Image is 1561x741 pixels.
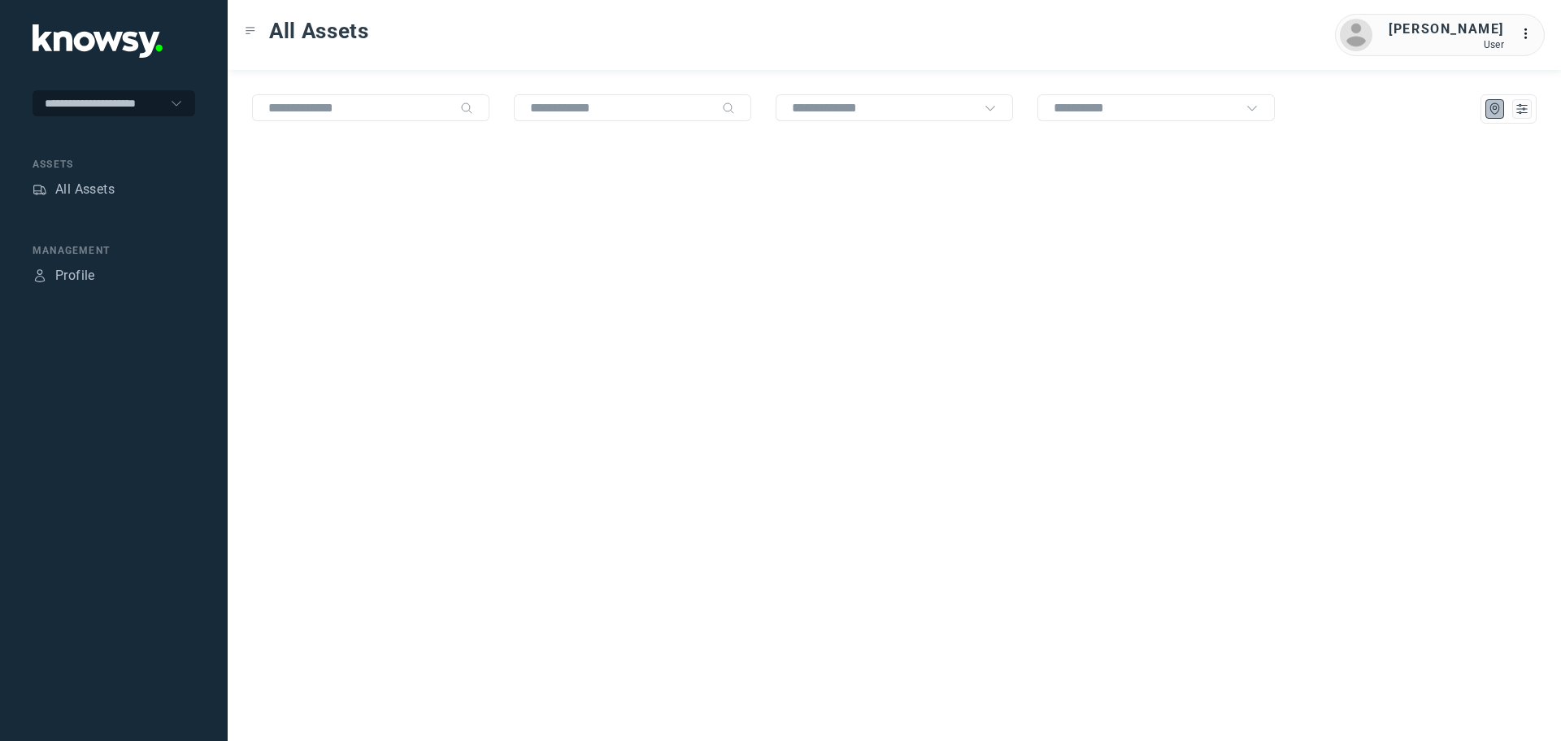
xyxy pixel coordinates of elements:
img: Application Logo [33,24,163,58]
tspan: ... [1521,28,1537,40]
div: : [1520,24,1540,46]
div: List [1515,102,1529,116]
div: Map [1488,102,1502,116]
div: Search [460,102,473,115]
div: Assets [33,182,47,197]
img: avatar.png [1340,19,1372,51]
div: Profile [55,266,95,286]
a: AssetsAll Assets [33,180,115,199]
span: All Assets [269,16,369,46]
div: : [1520,24,1540,44]
div: User [1389,39,1504,50]
div: Profile [33,268,47,283]
div: Management [33,243,195,258]
div: Search [722,102,735,115]
div: Toggle Menu [245,25,256,37]
div: All Assets [55,180,115,199]
div: [PERSON_NAME] [1389,20,1504,39]
div: Assets [33,157,195,172]
a: ProfileProfile [33,266,95,286]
